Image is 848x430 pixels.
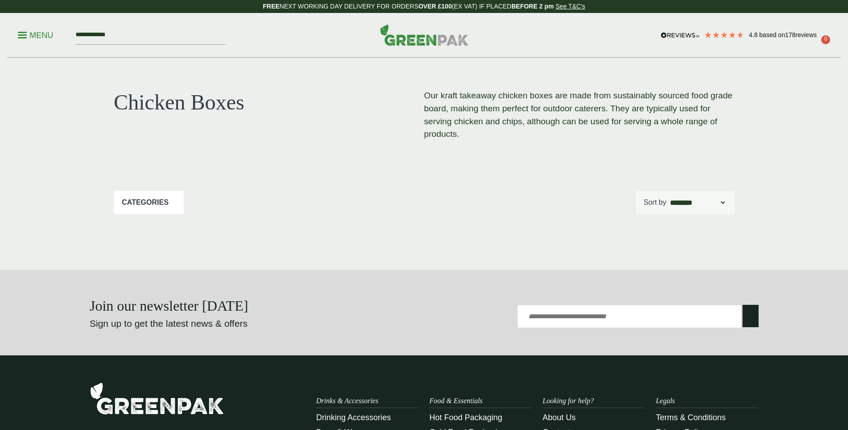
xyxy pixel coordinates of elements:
p: Menu [18,30,53,41]
strong: Join our newsletter [DATE] [90,298,249,314]
img: GreenPak Supplies [90,382,224,415]
a: Menu [18,30,53,39]
a: About Us [543,413,576,422]
strong: OVER £100 [418,3,452,10]
strong: BEFORE 2 pm [511,3,554,10]
img: REVIEWS.io [661,32,700,38]
select: Shop order [668,197,726,208]
span: 178 [785,31,795,38]
a: See T&C's [556,3,585,10]
div: 4.78 Stars [704,31,744,39]
span: 0 [821,35,830,44]
p: Categories [122,197,169,208]
p: Sign up to get the latest news & offers [90,316,391,331]
p: Our kraft takeaway chicken boxes are made from sustainably sourced food grade board, making them ... [424,89,734,141]
a: Terms & Conditions [656,413,726,422]
a: Hot Food Packaging [429,413,502,422]
p: Sort by [644,197,667,208]
h1: Chicken Boxes [114,89,424,115]
span: 4.8 [749,31,759,38]
img: GreenPak Supplies [380,24,468,46]
span: reviews [796,31,817,38]
a: Drinking Accessories [316,413,391,422]
span: Based on [759,31,785,38]
strong: FREE [263,3,279,10]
